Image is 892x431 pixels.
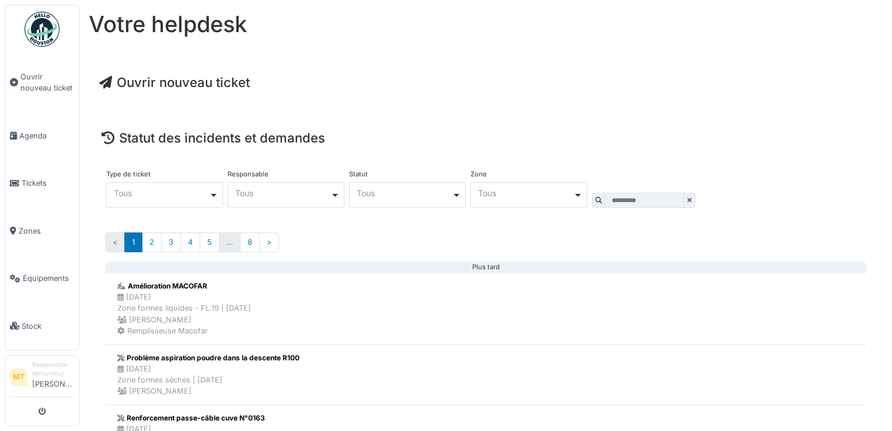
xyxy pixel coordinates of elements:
a: Stock [5,302,79,349]
div: [DATE] Zone formes sèches | [DATE] [PERSON_NAME] [117,363,299,397]
a: Ouvrir nouveau ticket [99,75,250,90]
a: 3 [161,232,181,252]
div: Tous [114,190,209,196]
div: Tous [478,190,573,196]
a: Problème aspiration poudre dans la descente R100 [DATE]Zone formes sèches | [DATE] [PERSON_NAME] [105,345,866,405]
label: Type de ticket [106,171,151,178]
div: Problème aspiration poudre dans la descente R100 [117,353,299,363]
span: Équipements [23,273,74,284]
li: MT [10,369,27,386]
div: Tous [357,190,452,196]
a: Équipements [5,255,79,302]
a: Tickets [5,159,79,207]
div: Remplisseuse Macofar [117,325,251,336]
a: 8 [240,232,260,252]
a: Ouvrir nouveau ticket [5,53,79,112]
span: Tickets [22,178,74,189]
li: [PERSON_NAME] [32,360,74,394]
a: Agenda [5,112,79,159]
label: Zone [471,171,487,178]
a: 1 [124,232,142,252]
span: Stock [22,321,74,332]
div: Responsable demandeur [32,360,74,378]
a: 2 [142,232,162,252]
div: [DATE] Zone formes liquides - FL.19 | [DATE] [PERSON_NAME] [117,291,251,325]
img: Badge_color-CXgf-gQk.svg [25,12,60,47]
a: MT Responsable demandeur[PERSON_NAME] [10,360,74,397]
a: 5 [200,232,219,252]
span: Zones [19,225,74,237]
h4: Statut des incidents et demandes [102,130,870,145]
span: Agenda [19,130,74,141]
a: Amélioration MACOFAR [DATE]Zone formes liquides - FL.19 | [DATE] [PERSON_NAME] Remplisseuse Macofar [105,273,866,345]
label: Statut [349,171,368,178]
div: Renforcement passe-câble cuve N°0163 [117,413,265,423]
label: Responsable [228,171,269,178]
a: 4 [180,232,200,252]
nav: Pages [105,232,866,261]
a: Suivant [259,232,279,252]
a: Zones [5,207,79,255]
div: Plus tard [114,267,857,268]
span: Ouvrir nouveau ticket [20,71,74,93]
div: Amélioration MACOFAR [117,281,251,291]
div: Tous [235,190,330,196]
